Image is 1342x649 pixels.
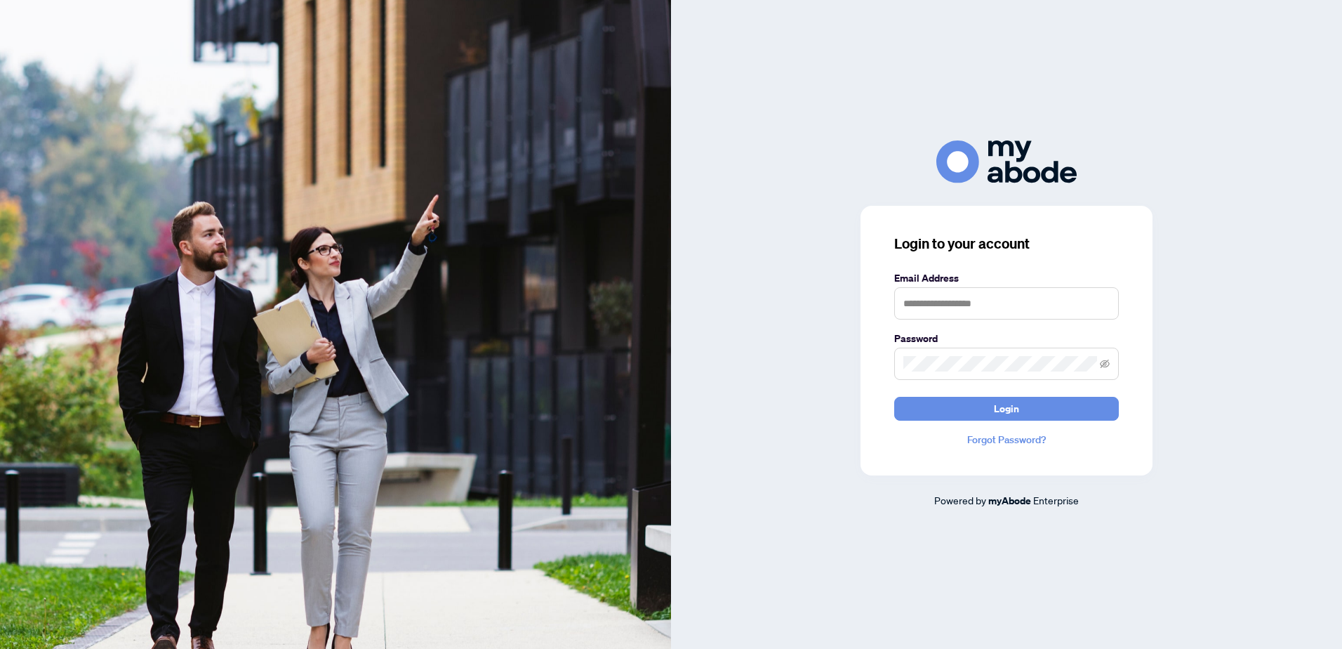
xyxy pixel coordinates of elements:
label: Email Address [894,270,1119,286]
a: Forgot Password? [894,432,1119,447]
span: Powered by [934,494,986,506]
button: Login [894,397,1119,421]
label: Password [894,331,1119,346]
span: eye-invisible [1100,359,1110,369]
img: ma-logo [936,140,1077,183]
a: myAbode [988,493,1031,509]
span: Login [994,398,1019,420]
span: Enterprise [1033,494,1079,506]
h3: Login to your account [894,234,1119,254]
